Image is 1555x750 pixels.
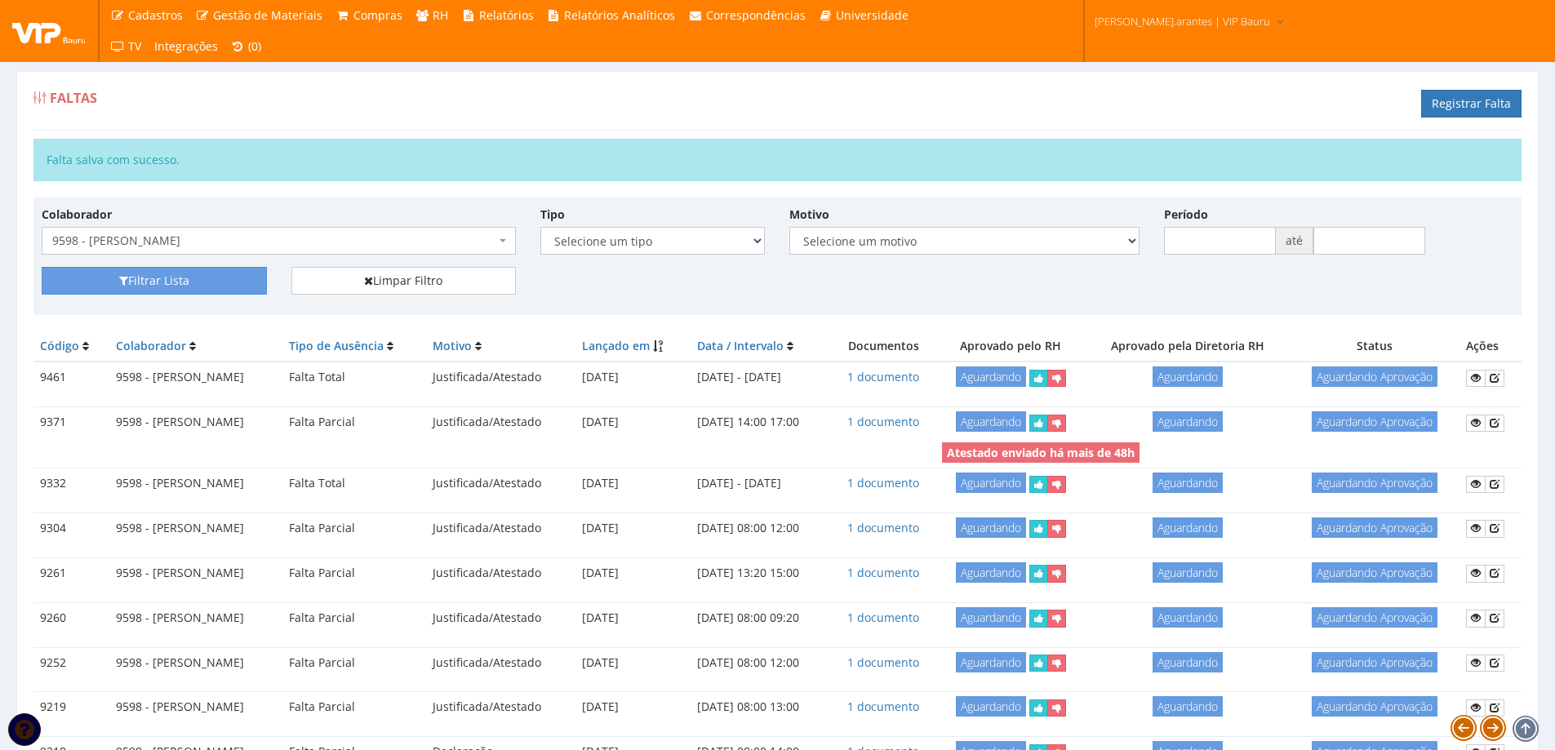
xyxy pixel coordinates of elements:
span: Aguardando [956,473,1026,493]
span: Aguardando [1153,696,1223,717]
span: Relatórios Analíticos [564,7,675,23]
td: Falta Total [282,362,426,393]
a: 1 documento [847,520,919,535]
td: Falta Parcial [282,602,426,633]
a: 1 documento [847,699,919,714]
span: Aguardando [956,562,1026,583]
span: Aguardando [1153,562,1223,583]
td: [DATE] [575,468,691,499]
td: Justificada/Atestado [426,647,575,678]
span: Correspondências [706,7,806,23]
a: Colaborador [116,338,186,353]
td: [DATE] - [DATE] [691,362,832,393]
td: [DATE] 13:20 15:00 [691,557,832,588]
a: 1 documento [847,655,919,670]
td: [DATE] 08:00 09:20 [691,602,832,633]
span: Aguardando Aprovação [1312,366,1437,387]
td: Falta Parcial [282,647,426,678]
td: 9598 - [PERSON_NAME] [109,468,282,499]
span: Gestão de Materiais [213,7,322,23]
td: [DATE] 14:00 17:00 [691,407,832,438]
a: 1 documento [847,565,919,580]
td: [DATE] [575,362,691,393]
button: Filtrar Lista [42,267,267,295]
td: 9371 [33,407,109,438]
td: 9598 - [PERSON_NAME] [109,692,282,723]
td: [DATE] [575,692,691,723]
td: 9598 - [PERSON_NAME] [109,362,282,393]
td: 9598 - [PERSON_NAME] [109,602,282,633]
td: 9261 [33,557,109,588]
strong: Atestado enviado há mais de 48h [947,445,1135,460]
a: Motivo [433,338,472,353]
span: Aguardando [956,696,1026,717]
span: Aguardando [1153,517,1223,538]
td: Justificada/Atestado [426,468,575,499]
span: Aguardando [1153,411,1223,432]
span: Aguardando Aprovação [1312,607,1437,628]
a: Código [40,338,79,353]
td: 9260 [33,602,109,633]
td: [DATE] 08:00 12:00 [691,513,832,544]
a: Lançado em [582,338,650,353]
span: Cadastros [128,7,183,23]
label: Colaborador [42,206,112,223]
span: (0) [248,38,261,54]
td: Justificada/Atestado [426,362,575,393]
span: Faltas [50,89,97,107]
td: Justificada/Atestado [426,692,575,723]
td: [DATE] - [DATE] [691,468,832,499]
td: 9598 - [PERSON_NAME] [109,407,282,438]
a: (0) [224,31,269,62]
span: Aguardando Aprovação [1312,696,1437,717]
span: até [1276,227,1313,255]
td: 9252 [33,647,109,678]
span: Aguardando Aprovação [1312,517,1437,538]
td: [DATE] [575,407,691,438]
td: Falta Parcial [282,407,426,438]
div: Falta salva com sucesso. [33,139,1522,181]
th: Documentos [832,331,935,362]
span: Aguardando [1153,473,1223,493]
td: Justificada/Atestado [426,407,575,438]
label: Tipo [540,206,565,223]
span: 9598 - DANIELE CRISTINA ARANTES GARCIA [52,233,495,249]
td: Falta Total [282,468,426,499]
span: Aguardando [956,517,1026,538]
th: Aprovado pela Diretoria RH [1086,331,1290,362]
td: [DATE] [575,602,691,633]
a: Data / Intervalo [697,338,784,353]
span: [PERSON_NAME].arantes | VIP Bauru [1095,13,1270,29]
a: 1 documento [847,369,919,384]
span: Aguardando [1153,607,1223,628]
span: Relatórios [479,7,534,23]
span: TV [128,38,141,54]
td: 9219 [33,692,109,723]
td: Falta Parcial [282,513,426,544]
td: Falta Parcial [282,692,426,723]
td: 9598 - [PERSON_NAME] [109,647,282,678]
td: Justificada/Atestado [426,557,575,588]
img: logo [12,19,86,43]
td: [DATE] [575,557,691,588]
a: Registrar Falta [1421,90,1522,118]
a: TV [104,31,148,62]
label: Período [1164,206,1208,223]
th: Status [1290,331,1459,362]
span: Aguardando Aprovação [1312,411,1437,432]
td: [DATE] [575,647,691,678]
td: Justificada/Atestado [426,602,575,633]
td: 9304 [33,513,109,544]
td: [DATE] 08:00 12:00 [691,647,832,678]
span: Compras [353,7,402,23]
span: Aguardando [1153,652,1223,672]
td: 9598 - [PERSON_NAME] [109,513,282,544]
th: Ações [1459,331,1522,362]
a: Integrações [148,31,224,62]
span: Aguardando [956,652,1026,672]
a: Tipo de Ausência [289,338,384,353]
a: 1 documento [847,414,919,429]
td: 9598 - [PERSON_NAME] [109,557,282,588]
td: 9461 [33,362,109,393]
span: Aguardando [956,607,1026,628]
